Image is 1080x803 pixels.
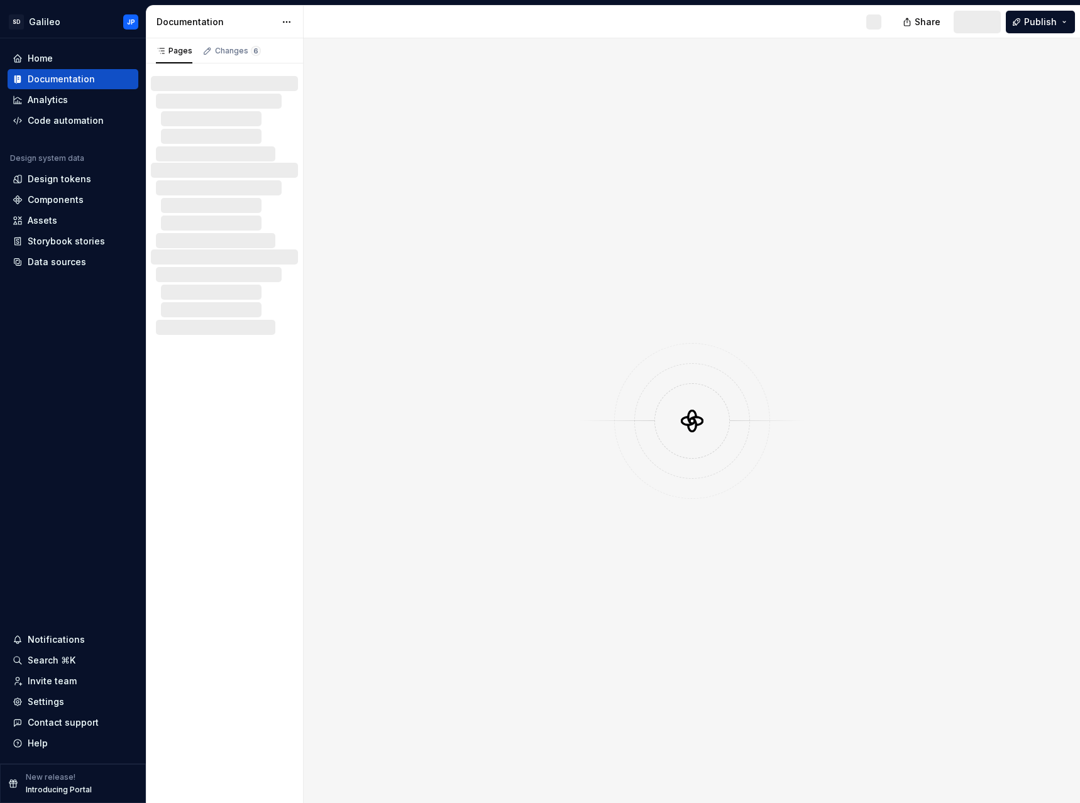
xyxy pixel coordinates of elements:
div: Settings [28,696,64,708]
button: SDGalileoJP [3,8,143,35]
div: Contact support [28,716,99,729]
button: Notifications [8,630,138,650]
div: Changes [215,46,261,56]
a: Design tokens [8,169,138,189]
a: Documentation [8,69,138,89]
a: Invite team [8,671,138,691]
span: Publish [1024,16,1057,28]
a: Components [8,190,138,210]
div: Invite team [28,675,77,687]
div: Documentation [157,16,275,28]
button: Contact support [8,713,138,733]
span: 6 [251,46,261,56]
a: Settings [8,692,138,712]
div: JP [127,17,135,27]
div: Help [28,737,48,750]
div: Data sources [28,256,86,268]
a: Storybook stories [8,231,138,251]
div: Code automation [28,114,104,127]
div: Pages [156,46,192,56]
span: Share [915,16,940,28]
p: Introducing Portal [26,785,92,795]
div: Documentation [28,73,95,85]
div: Analytics [28,94,68,106]
div: Design tokens [28,173,91,185]
a: Code automation [8,111,138,131]
div: Assets [28,214,57,227]
a: Home [8,48,138,68]
p: New release! [26,772,75,782]
div: Storybook stories [28,235,105,248]
div: Home [28,52,53,65]
div: Notifications [28,633,85,646]
div: SD [9,14,24,30]
a: Data sources [8,252,138,272]
a: Assets [8,210,138,231]
button: Share [896,11,949,33]
button: Publish [1006,11,1075,33]
div: Galileo [29,16,60,28]
div: Search ⌘K [28,654,75,667]
button: Search ⌘K [8,650,138,670]
div: Components [28,194,84,206]
a: Analytics [8,90,138,110]
div: Design system data [10,153,84,163]
button: Help [8,733,138,753]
